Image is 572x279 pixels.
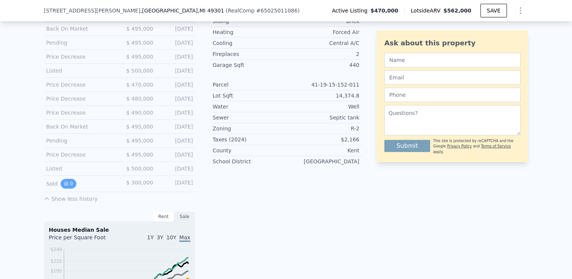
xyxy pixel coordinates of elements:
[126,82,153,88] span: $ 470,000
[256,8,298,14] span: # 65025011086
[286,92,359,99] div: 14,374.8
[286,136,359,143] div: $2,166
[46,53,113,60] div: Price Decrease
[44,192,98,203] button: Show less history
[286,50,359,58] div: 2
[126,180,153,186] span: $ 300,000
[61,179,76,189] button: View historical data
[213,81,286,88] div: Parcel
[213,147,286,154] div: County
[46,95,113,102] div: Price Decrease
[159,109,193,116] div: [DATE]
[443,8,471,14] span: $562,000
[411,7,443,14] span: Lotside ARV
[480,4,507,17] button: SAVE
[159,81,193,88] div: [DATE]
[213,50,286,58] div: Fireplaces
[50,259,62,264] tspan: $220
[225,7,300,14] div: ( )
[126,54,153,60] span: $ 495,000
[126,26,153,32] span: $ 495,000
[159,25,193,33] div: [DATE]
[49,226,190,234] div: Houses Median Sale
[46,179,113,189] div: Sold
[159,151,193,158] div: [DATE]
[213,158,286,165] div: School District
[213,125,286,132] div: Zoning
[126,138,153,144] span: $ 495,000
[126,166,153,172] span: $ 500,000
[213,103,286,110] div: Water
[213,114,286,121] div: Sewer
[126,110,153,116] span: $ 490,000
[159,179,193,189] div: [DATE]
[213,61,286,69] div: Garage Sqft
[140,7,224,14] span: , [GEOGRAPHIC_DATA]
[384,70,521,85] input: Email
[159,95,193,102] div: [DATE]
[46,151,113,158] div: Price Decrease
[159,39,193,46] div: [DATE]
[286,39,359,47] div: Central A/C
[198,8,224,14] span: , MI 49301
[384,38,521,48] div: Ask about this property
[433,138,521,155] div: This site is protected by reCAPTCHA and the Google and apply.
[44,7,140,14] span: [STREET_ADDRESS][PERSON_NAME]
[286,147,359,154] div: Kent
[46,123,113,130] div: Back On Market
[46,165,113,172] div: Listed
[213,39,286,47] div: Cooling
[147,234,154,240] span: 1Y
[157,234,163,240] span: 3Y
[286,81,359,88] div: 41-19-15-152-011
[46,67,113,74] div: Listed
[228,8,255,14] span: RealComp
[384,88,521,102] input: Phone
[384,140,430,152] button: Submit
[286,114,359,121] div: Septic tank
[213,28,286,36] div: Heating
[384,53,521,67] input: Name
[126,124,153,130] span: $ 495,000
[370,7,398,14] span: $470,000
[46,137,113,144] div: Pending
[286,103,359,110] div: Well
[481,144,511,148] a: Terms of Service
[46,39,113,46] div: Pending
[213,136,286,143] div: Taxes (2024)
[286,28,359,36] div: Forced Air
[179,234,190,242] span: Max
[159,137,193,144] div: [DATE]
[213,92,286,99] div: Lot Sqft
[126,152,153,158] span: $ 495,000
[174,212,195,222] div: Sale
[166,234,176,240] span: 10Y
[332,7,370,14] span: Active Listing
[159,67,193,74] div: [DATE]
[447,144,472,148] a: Privacy Policy
[159,53,193,60] div: [DATE]
[286,125,359,132] div: R-2
[286,158,359,165] div: [GEOGRAPHIC_DATA]
[126,40,153,46] span: $ 495,000
[46,25,113,33] div: Back On Market
[46,81,113,88] div: Price Decrease
[50,247,62,252] tspan: $249
[159,123,193,130] div: [DATE]
[126,68,153,74] span: $ 500,000
[159,165,193,172] div: [DATE]
[49,234,120,246] div: Price per Square Foot
[153,212,174,222] div: Rent
[46,109,113,116] div: Price Decrease
[286,61,359,69] div: 440
[126,96,153,102] span: $ 480,000
[513,3,528,18] button: Show Options
[50,268,62,274] tspan: $195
